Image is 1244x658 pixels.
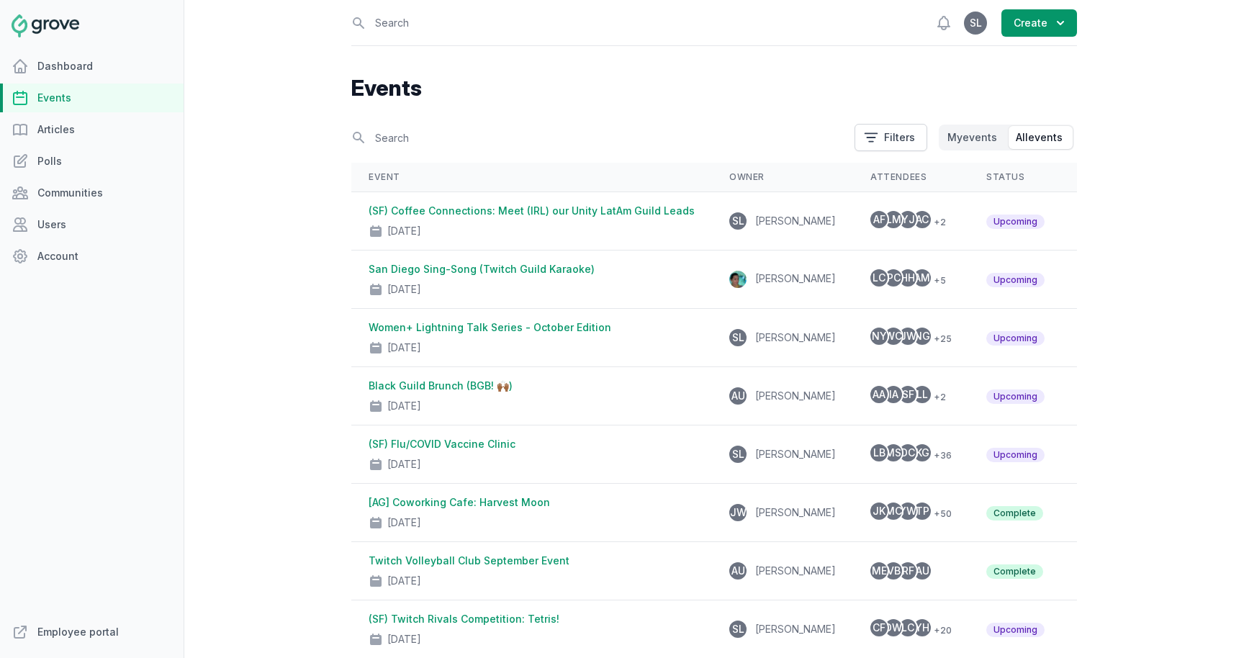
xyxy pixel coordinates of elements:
span: [PERSON_NAME] [755,272,836,284]
span: AA [873,389,885,400]
a: Twitch Volleyball Club September Event [369,554,569,567]
span: SL [732,333,744,343]
span: RF [902,566,914,576]
a: Women+ Lightning Talk Series - October Edition [369,321,611,333]
span: JK [873,506,885,516]
span: + 2 [928,389,946,406]
div: [DATE] [387,632,421,646]
a: (SF) Twitch Rivals Competition: Tetris! [369,613,559,625]
span: HH [901,273,915,283]
span: All events [1016,130,1063,145]
th: Status [969,163,1062,192]
span: JW [730,508,747,518]
span: SL [732,624,744,634]
div: [DATE] [387,515,421,530]
span: [PERSON_NAME] [755,564,836,577]
span: ME [872,566,887,576]
a: [AG] Coworking Cafe: Harvest Moon [369,496,550,508]
span: [PERSON_NAME] [755,623,836,635]
span: + 25 [928,330,952,348]
span: KG [916,448,929,458]
input: Search [351,125,846,150]
span: NG [914,331,930,341]
span: LC [873,273,885,283]
h1: Events [351,75,1077,101]
div: [DATE] [387,282,421,297]
th: Owner [712,163,853,192]
span: MC [885,506,902,516]
span: LL [916,389,928,400]
span: SL [970,18,982,28]
a: San Diego Sing-Song (Twitch Guild Karaoke) [369,263,595,275]
span: SL [732,449,744,459]
span: Complete [986,506,1043,520]
span: YH [915,623,929,633]
span: + 2 [928,214,946,231]
span: VB [887,566,901,576]
span: JW [900,331,916,341]
a: (SF) Coffee Connections: Meet (IRL) our Unity LatAm Guild Leads [369,204,695,217]
span: [PERSON_NAME] [755,506,836,518]
img: Grove [12,14,79,37]
div: [DATE] [387,399,421,413]
span: Upcoming [986,331,1045,346]
span: TP [916,506,929,516]
span: AU [916,566,929,576]
button: Allevents [1009,126,1073,149]
a: (SF) Flu/COVID Vaccine Clinic [369,438,515,450]
div: [DATE] [387,224,421,238]
span: WC [885,331,902,341]
button: SL [964,12,987,35]
span: AC [916,215,929,225]
span: + 5 [928,272,946,289]
span: Upcoming [986,389,1045,404]
button: Myevents [940,126,1007,149]
span: [PERSON_NAME] [755,331,836,343]
span: SL [732,216,744,226]
span: Upcoming [986,273,1045,287]
span: + 20 [928,622,952,639]
span: DC [901,448,915,458]
span: IA [889,389,898,400]
span: Upcoming [986,448,1045,462]
th: Event [351,163,712,192]
span: MS [885,448,901,458]
span: AF [873,215,885,225]
span: DW [885,623,902,633]
span: CF [873,623,885,633]
span: AU [731,391,745,401]
span: Upcoming [986,215,1045,229]
span: LM [886,215,901,225]
div: [DATE] [387,341,421,355]
span: YJ [901,215,915,225]
span: SF [902,389,914,400]
span: [PERSON_NAME] [755,215,836,227]
span: PC [887,273,901,283]
span: + 50 [928,505,952,523]
span: [PERSON_NAME] [755,448,836,460]
div: [DATE] [387,457,421,472]
span: My events [947,130,997,145]
a: Black Guild Brunch (BGB! 🙌🏾) [369,379,513,392]
span: AM [914,273,930,283]
span: NY [872,331,887,341]
button: Filters [855,124,927,151]
span: LC [901,623,914,633]
span: [PERSON_NAME] [755,389,836,402]
span: YW [899,506,916,516]
div: [DATE] [387,574,421,588]
button: Create [1001,9,1077,37]
th: Attendees [853,163,969,192]
span: + 36 [928,447,952,464]
span: Upcoming [986,623,1045,637]
span: Complete [986,564,1043,579]
span: LB [873,448,885,458]
span: AU [731,566,745,576]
